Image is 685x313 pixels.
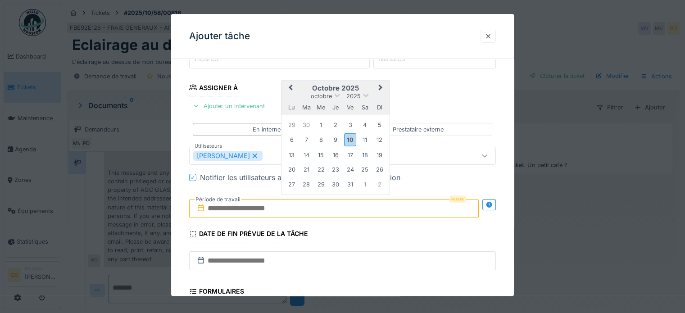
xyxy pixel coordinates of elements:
[300,149,313,161] div: Choose mardi 14 octobre 2025
[359,119,371,131] div: Choose samedi 4 octobre 2025
[282,82,297,96] button: Previous Month
[373,134,386,146] div: Choose dimanche 12 octobre 2025
[285,118,387,191] div: Month octobre, 2025
[189,227,308,242] div: Date de fin prévue de la tâche
[359,178,371,191] div: Choose samedi 1 novembre 2025
[281,84,390,92] h2: octobre 2025
[344,163,356,176] div: Choose vendredi 24 octobre 2025
[286,119,298,131] div: Choose lundi 29 septembre 2025
[286,149,298,161] div: Choose lundi 13 octobre 2025
[330,101,342,113] div: jeudi
[344,101,356,113] div: vendredi
[315,134,327,146] div: Choose mercredi 8 octobre 2025
[373,101,386,113] div: dimanche
[346,93,361,100] span: 2025
[315,101,327,113] div: mercredi
[300,134,313,146] div: Choose mardi 7 octobre 2025
[393,125,444,134] div: Prestataire externe
[359,163,371,176] div: Choose samedi 25 octobre 2025
[359,101,371,113] div: samedi
[253,125,281,134] div: En interne
[286,101,298,113] div: lundi
[286,163,298,176] div: Choose lundi 20 octobre 2025
[200,172,400,183] div: Notifier les utilisateurs associés au ticket de la planification
[344,119,356,131] div: Choose vendredi 3 octobre 2025
[315,119,327,131] div: Choose mercredi 1 octobre 2025
[189,100,268,112] div: Ajouter un intervenant
[300,163,313,176] div: Choose mardi 21 octobre 2025
[315,163,327,176] div: Choose mercredi 22 octobre 2025
[286,178,298,191] div: Choose lundi 27 octobre 2025
[373,178,386,191] div: Choose dimanche 2 novembre 2025
[373,149,386,161] div: Choose dimanche 19 octobre 2025
[374,82,389,96] button: Next Month
[195,195,241,204] label: Période de travail
[377,53,407,64] label: Minutes
[359,134,371,146] div: Choose samedi 11 octobre 2025
[189,285,244,300] div: Formulaires
[193,142,224,150] label: Utilisateurs
[344,149,356,161] div: Choose vendredi 17 octobre 2025
[330,149,342,161] div: Choose jeudi 16 octobre 2025
[449,195,466,203] div: Requis
[330,163,342,176] div: Choose jeudi 23 octobre 2025
[373,119,386,131] div: Choose dimanche 5 octobre 2025
[193,151,263,161] div: [PERSON_NAME]
[300,119,313,131] div: Choose mardi 30 septembre 2025
[300,178,313,191] div: Choose mardi 28 octobre 2025
[330,119,342,131] div: Choose jeudi 2 octobre 2025
[344,133,356,146] div: Choose vendredi 10 octobre 2025
[359,149,371,161] div: Choose samedi 18 octobre 2025
[330,134,342,146] div: Choose jeudi 9 octobre 2025
[311,93,332,100] span: octobre
[300,101,313,113] div: mardi
[286,134,298,146] div: Choose lundi 6 octobre 2025
[193,53,220,64] label: Heures
[330,178,342,191] div: Choose jeudi 30 octobre 2025
[373,163,386,176] div: Choose dimanche 26 octobre 2025
[315,149,327,161] div: Choose mercredi 15 octobre 2025
[344,178,356,191] div: Choose vendredi 31 octobre 2025
[189,31,250,42] h3: Ajouter tâche
[315,178,327,191] div: Choose mercredi 29 octobre 2025
[189,81,238,96] div: Assigner à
